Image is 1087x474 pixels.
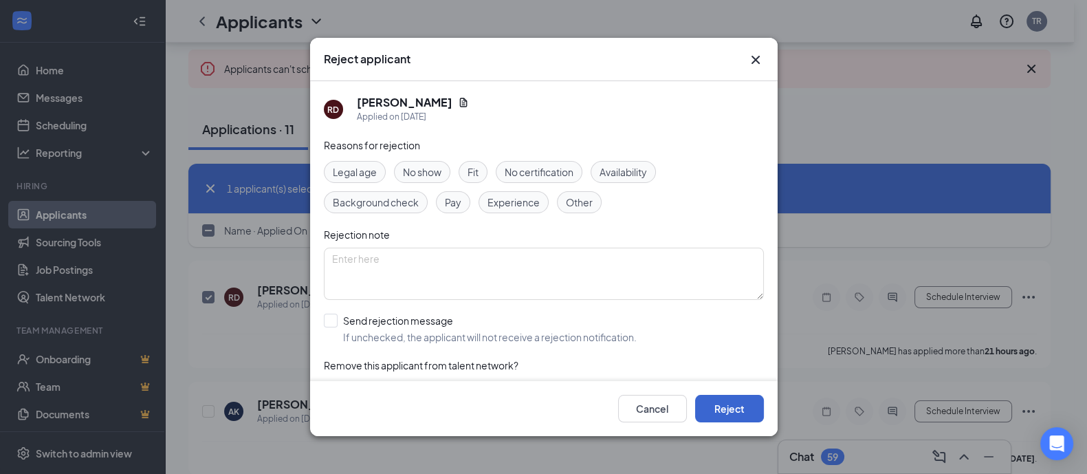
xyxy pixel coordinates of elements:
span: Legal age [333,164,377,180]
span: Rejection note [324,228,390,241]
h3: Reject applicant [324,52,410,67]
div: Applied on [DATE] [357,110,469,124]
div: Open Intercom Messenger [1040,427,1073,460]
svg: Document [458,97,469,108]
span: Fit [468,164,479,180]
button: Reject [695,395,764,422]
svg: Cross [747,52,764,68]
span: Experience [487,195,540,210]
h5: [PERSON_NAME] [357,95,452,110]
div: RD [327,104,339,116]
span: Reasons for rejection [324,139,420,151]
span: No show [403,164,441,180]
button: Close [747,52,764,68]
span: No certification [505,164,573,180]
span: Availability [600,164,647,180]
span: Remove this applicant from talent network? [324,359,518,371]
span: Background check [333,195,419,210]
span: Pay [445,195,461,210]
span: Other [566,195,593,210]
button: Cancel [618,395,687,422]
